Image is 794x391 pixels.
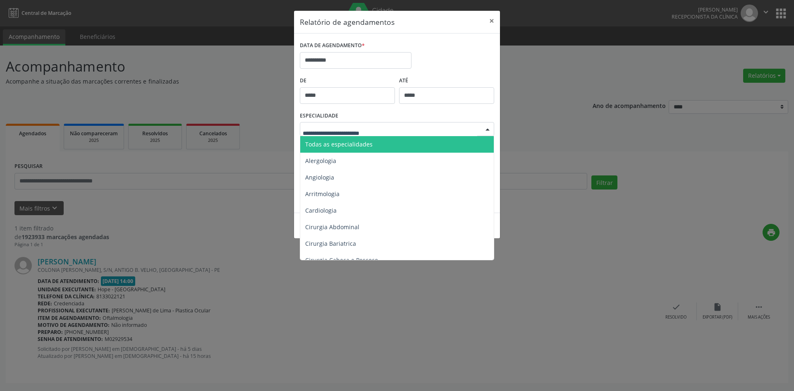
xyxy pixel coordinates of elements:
[305,240,356,247] span: Cirurgia Bariatrica
[305,173,334,181] span: Angiologia
[300,39,365,52] label: DATA DE AGENDAMENTO
[305,190,340,198] span: Arritmologia
[483,11,500,31] button: Close
[399,74,494,87] label: ATÉ
[305,140,373,148] span: Todas as especialidades
[300,74,395,87] label: De
[305,223,359,231] span: Cirurgia Abdominal
[300,17,395,27] h5: Relatório de agendamentos
[300,110,338,122] label: ESPECIALIDADE
[305,157,336,165] span: Alergologia
[305,206,337,214] span: Cardiologia
[305,256,378,264] span: Cirurgia Cabeça e Pescoço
